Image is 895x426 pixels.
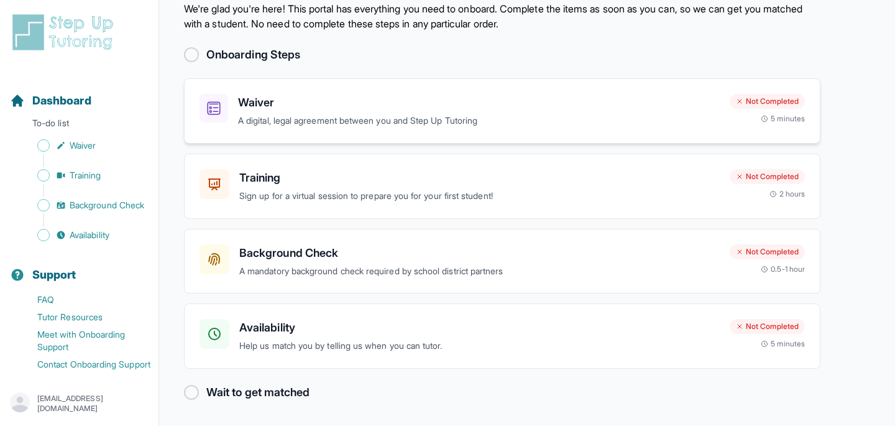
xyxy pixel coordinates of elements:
[238,114,720,128] p: A digital, legal agreement between you and Step Up Tutoring
[10,226,158,244] a: Availability
[37,394,149,414] p: [EMAIL_ADDRESS][DOMAIN_NAME]
[206,384,310,401] h2: Wait to get matched
[239,189,720,203] p: Sign up for a virtual session to prepare you for your first student!
[730,169,805,184] div: Not Completed
[10,291,158,308] a: FAQ
[730,319,805,334] div: Not Completed
[239,244,720,262] h3: Background Check
[184,303,820,369] a: AvailabilityHelp us match you by telling us when you can tutor.Not Completed5 minutes
[5,72,154,114] button: Dashboard
[184,154,820,219] a: TrainingSign up for a virtual session to prepare you for your first student!Not Completed2 hours
[70,229,109,241] span: Availability
[761,339,805,349] div: 5 minutes
[239,264,720,279] p: A mandatory background check required by school district partners
[730,244,805,259] div: Not Completed
[769,189,805,199] div: 2 hours
[10,167,158,184] a: Training
[70,169,101,182] span: Training
[10,137,158,154] a: Waiver
[730,94,805,109] div: Not Completed
[239,339,720,353] p: Help us match you by telling us when you can tutor.
[206,46,300,63] h2: Onboarding Steps
[239,169,720,187] h3: Training
[32,266,76,284] span: Support
[761,114,805,124] div: 5 minutes
[10,356,158,373] a: Contact Onboarding Support
[5,246,154,289] button: Support
[184,1,820,31] p: We're glad you're here! This portal has everything you need to onboard. Complete the items as soo...
[184,229,820,294] a: Background CheckA mandatory background check required by school district partnersNot Completed0.5...
[70,139,96,152] span: Waiver
[10,308,158,326] a: Tutor Resources
[10,12,121,52] img: logo
[10,392,149,415] button: [EMAIL_ADDRESS][DOMAIN_NAME]
[70,199,144,211] span: Background Check
[32,92,91,109] span: Dashboard
[184,78,820,144] a: WaiverA digital, legal agreement between you and Step Up TutoringNot Completed5 minutes
[238,94,720,111] h3: Waiver
[10,326,158,356] a: Meet with Onboarding Support
[239,319,720,336] h3: Availability
[761,264,805,274] div: 0.5-1 hour
[5,117,154,134] p: To-do list
[10,197,158,214] a: Background Check
[10,92,91,109] a: Dashboard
